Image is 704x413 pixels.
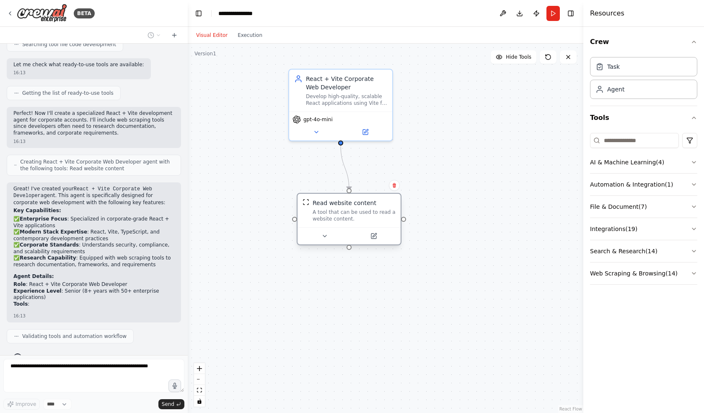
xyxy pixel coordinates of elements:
[13,281,26,287] strong: Role
[389,180,400,191] button: Delete node
[17,4,67,23] img: Logo
[342,127,389,137] button: Open in side panel
[20,229,87,235] strong: Modern Stack Expertise
[22,41,116,48] span: Searching tool file code development
[20,242,79,248] strong: Corporate Standards
[233,30,267,40] button: Execution
[288,69,393,141] div: React + Vite Corporate Web DeveloperDevelop high-quality, scalable React applications using Vite ...
[20,255,76,261] strong: Research Capability
[590,54,697,106] div: Crew
[607,85,624,94] div: Agent
[303,199,309,205] img: ScrapeWebsiteTool
[559,407,582,411] a: React Flow attribution
[194,374,205,385] button: zoom out
[13,301,174,308] li: :
[313,209,396,222] div: A tool that can be used to read a website content.
[590,174,697,195] button: Automation & Integration(1)
[194,396,205,407] button: toggle interactivity
[350,231,397,241] button: Open in side panel
[506,54,531,60] span: Hide Tools
[22,90,114,96] span: Getting the list of ready-to-use tools
[336,145,353,190] g: Edge from f0a91b6d-d272-400d-a3ff-c23a239743d2 to 725dd837-8c6f-4dc7-a332-ad4373c16bb1
[16,401,36,408] span: Improve
[13,70,144,76] div: 16:13
[218,9,260,18] nav: breadcrumb
[13,281,174,288] li: : React + Vite Corporate Web Developer
[607,62,620,71] div: Task
[191,30,233,40] button: Visual Editor
[74,8,95,18] div: BETA
[194,385,205,396] button: fit view
[22,333,127,340] span: Validating tools and automation workflow
[13,255,174,268] li: ✅ : Equipped with web scraping tools to research documentation, frameworks, and requirements
[3,399,40,410] button: Improve
[158,399,184,409] button: Send
[13,186,174,206] p: Great! I've created your agent. This agent is specifically designed for corporate web development...
[491,50,536,64] button: Hide Tools
[590,151,697,173] button: AI & Machine Learning(4)
[590,106,697,130] button: Tools
[13,62,144,68] p: Let me check what ready-to-use tools are available:
[13,110,174,136] p: Perfect! Now I'll create a specialized React + Vite development agent for corporate accounts. I'l...
[144,30,164,40] button: Switch to previous chat
[13,288,174,301] li: : Senior (8+ years with 50+ enterprise applications)
[168,379,181,392] button: Click to speak your automation idea
[590,196,697,218] button: File & Document(7)
[590,262,697,284] button: Web Scraping & Browsing(14)
[162,401,174,408] span: Send
[13,229,174,242] li: ✅ : React, Vite, TypeScript, and contemporary development practices
[13,273,54,279] strong: Agent Details:
[590,240,697,262] button: Search & Research(14)
[13,216,174,229] li: ✅ : Specialized in corporate-grade React + Vite applications
[168,30,181,40] button: Start a new chat
[13,301,28,307] strong: Tools
[590,30,697,54] button: Crew
[13,242,174,255] li: ✅ : Understands security, compliance, and scalability requirements
[13,186,152,199] code: React + Vite Corporate Web Developer
[306,75,387,91] div: React + Vite Corporate Web Developer
[20,216,67,222] strong: Enterprise Focus
[25,354,52,361] span: Thinking...
[13,288,62,294] strong: Experience Level
[297,195,401,247] div: ScrapeWebsiteToolRead website contentA tool that can be used to read a website content.
[13,138,174,145] div: 16:13
[303,116,333,123] span: gpt-4o-mini
[194,50,216,57] div: Version 1
[13,313,174,319] div: 16:13
[20,158,174,172] span: Creating React + Vite Corporate Web Developer agent with the following tools: Read website content
[13,208,61,213] strong: Key Capabilities:
[590,218,697,240] button: Integrations(19)
[193,8,204,19] button: Hide left sidebar
[565,8,577,19] button: Hide right sidebar
[194,363,205,407] div: React Flow controls
[194,363,205,374] button: zoom in
[590,130,697,291] div: Tools
[306,93,387,106] div: Develop high-quality, scalable React applications using Vite for corporate clients, focusing on {...
[313,199,376,207] div: Read website content
[590,8,624,18] h4: Resources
